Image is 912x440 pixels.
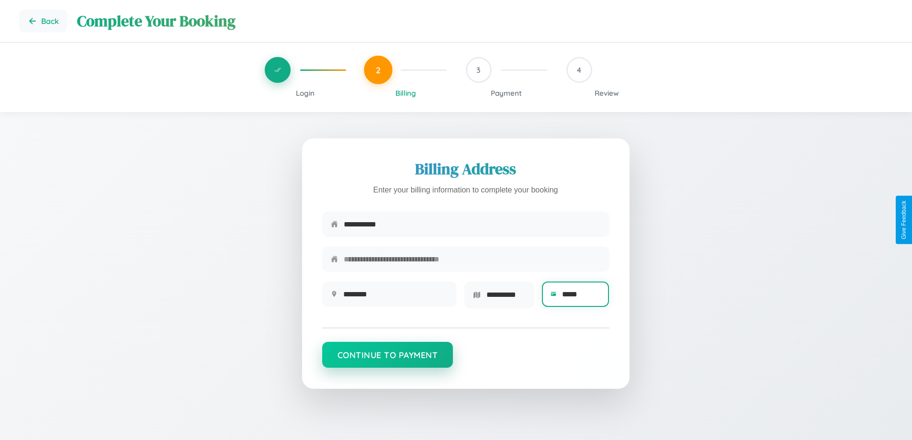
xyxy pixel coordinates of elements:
span: Login [296,89,315,98]
button: Go back [19,10,68,33]
span: 4 [577,65,581,75]
div: Give Feedback [901,201,907,239]
h1: Complete Your Booking [77,11,893,32]
h2: Billing Address [322,158,609,180]
p: Enter your billing information to complete your booking [322,183,609,197]
span: Billing [395,89,416,98]
button: Continue to Payment [322,342,453,368]
span: Payment [491,89,522,98]
span: 2 [376,65,381,75]
span: Review [595,89,619,98]
span: 3 [476,65,481,75]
